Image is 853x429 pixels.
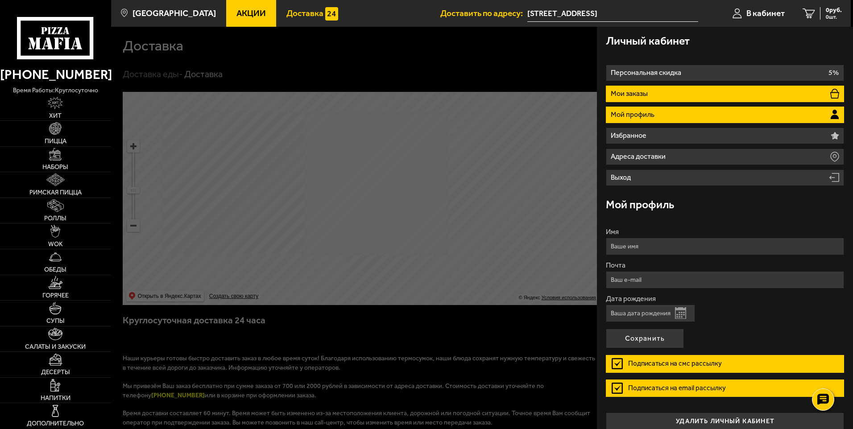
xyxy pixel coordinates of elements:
span: Римская пицца [29,190,82,196]
span: [GEOGRAPHIC_DATA] [133,9,216,17]
span: Напитки [41,395,70,401]
p: Выход [611,174,633,181]
label: Подписаться на email рассылку [606,379,844,397]
span: Пицца [45,138,66,144]
span: Горячее [42,293,69,299]
span: Роллы [44,215,66,222]
h3: Мой профиль [606,199,674,210]
span: Дополнительно [27,421,84,427]
span: Наборы [42,164,68,170]
p: 5% [828,69,839,76]
span: WOK [48,241,63,247]
p: Персональная скидка [611,69,683,76]
span: Акции [236,9,266,17]
label: Имя [606,228,844,235]
label: Дата рождения [606,295,844,302]
p: Избранное [611,132,649,139]
span: Супы [46,318,65,324]
input: Ваш адрес доставки [527,5,698,22]
span: Салаты и закуски [25,344,86,350]
span: Хит [49,113,62,119]
input: Ваша дата рождения [606,305,695,322]
span: 0 руб. [826,7,842,13]
p: Адреса доставки [611,153,668,160]
h3: Личный кабинет [606,36,690,47]
img: 15daf4d41897b9f0e9f617042186c801.svg [325,7,339,21]
span: В кабинет [746,9,785,17]
span: 0 шт. [826,14,842,20]
span: Доставить по адресу: [440,9,527,17]
p: Мой профиль [611,111,657,118]
span: Десерты [41,369,70,375]
button: Сохранить [606,329,684,348]
p: Мои заказы [611,90,650,97]
span: Доставка [286,9,323,17]
input: Ваш e-mail [606,271,844,289]
button: Открыть календарь [675,307,686,319]
label: Подписаться на смс рассылку [606,355,844,373]
span: Обеды [44,267,66,273]
input: Ваше имя [606,238,844,255]
label: Почта [606,262,844,269]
